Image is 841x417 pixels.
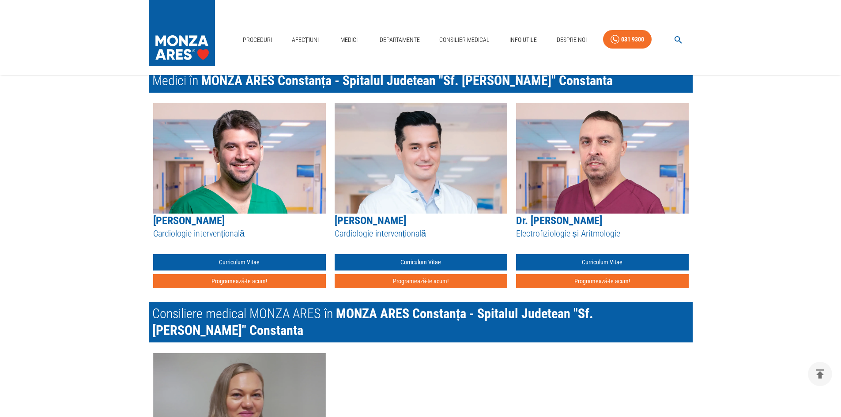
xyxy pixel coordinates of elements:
[149,302,693,342] h2: Consiliere medical MONZA ARES în
[436,31,493,49] a: Consilier Medical
[153,254,326,270] a: Curriculum Vitae
[153,228,326,240] h5: Cardiologie intervențională
[201,73,613,88] span: MONZA ARES Constanța - Spitalul Judetean "Sf. [PERSON_NAME]" Constanta
[506,31,540,49] a: Info Utile
[335,31,363,49] a: Medici
[516,103,689,214] img: Dr. George Răzvan Maxim
[808,362,832,386] button: delete
[153,214,225,227] a: [PERSON_NAME]
[153,274,326,289] button: Programează-te acum!
[239,31,275,49] a: Proceduri
[152,306,594,338] span: MONZA ARES Constanța - Spitalul Judetean "Sf. [PERSON_NAME]" Constanta
[153,103,326,214] img: Dr. Adnan Mustafa
[516,228,689,240] h5: Electrofiziologie și Aritmologie
[516,274,689,289] button: Programează-te acum!
[335,274,507,289] button: Programează-te acum!
[516,254,689,270] a: Curriculum Vitae
[335,214,406,227] a: [PERSON_NAME]
[376,31,423,49] a: Departamente
[335,228,507,240] h5: Cardiologie intervențională
[621,34,644,45] div: 031 9300
[288,31,323,49] a: Afecțiuni
[335,254,507,270] a: Curriculum Vitae
[553,31,590,49] a: Despre Noi
[149,69,693,93] h2: Medici în
[516,214,602,227] a: Dr. [PERSON_NAME]
[603,30,652,49] a: 031 9300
